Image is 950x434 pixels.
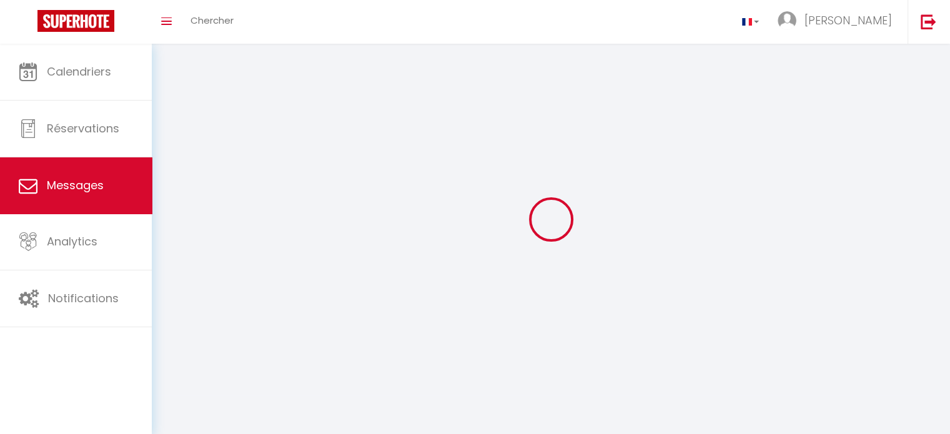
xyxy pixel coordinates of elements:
span: Réservations [47,121,119,136]
span: [PERSON_NAME] [804,12,892,28]
span: Calendriers [47,64,111,79]
span: Analytics [47,234,97,249]
span: Chercher [190,14,234,27]
span: Notifications [48,290,119,306]
img: ... [778,11,796,30]
img: logout [921,14,936,29]
span: Messages [47,177,104,193]
img: Super Booking [37,10,114,32]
